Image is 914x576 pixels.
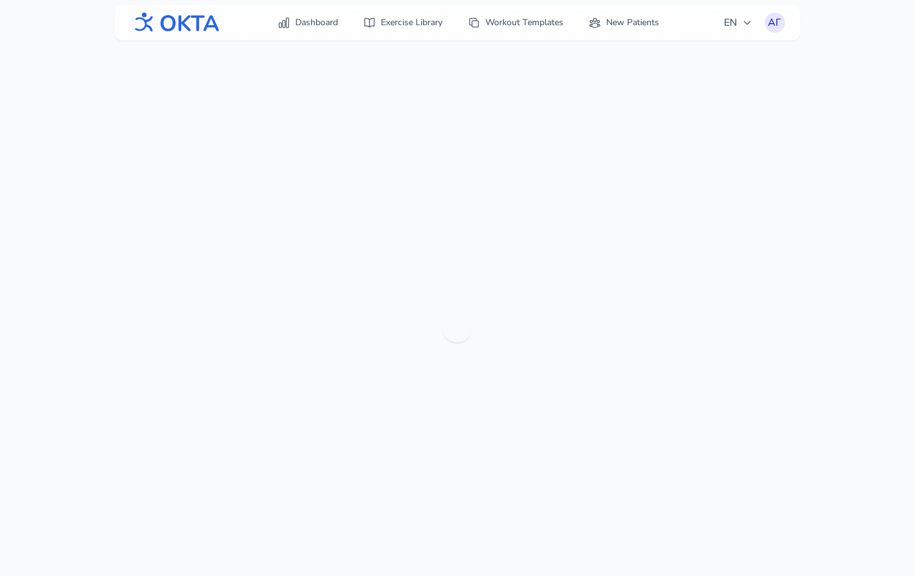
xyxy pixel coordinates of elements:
button: АГ [765,13,785,33]
a: Exercise Library [356,11,450,34]
button: EN [716,10,760,35]
a: Workout Templates [460,11,571,34]
a: Dashboard [270,11,346,34]
a: New Patients [581,11,667,34]
span: EN [724,15,752,30]
img: OKTA logo [130,6,220,39]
